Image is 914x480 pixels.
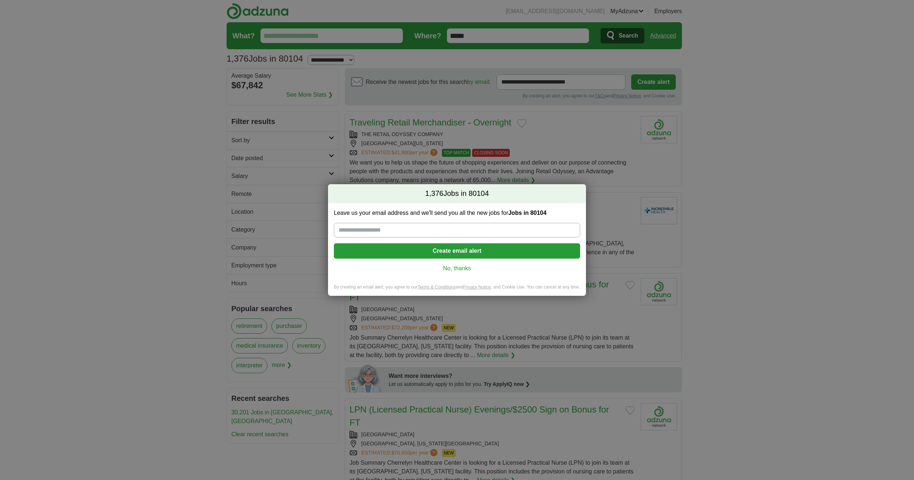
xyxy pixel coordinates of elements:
button: Create email alert [334,243,580,259]
a: No, thanks [340,264,574,272]
a: Privacy Notice [463,284,491,290]
div: By creating an email alert, you agree to our and , and Cookie Use. You can cancel at any time. [328,284,586,296]
a: Terms & Conditions [417,284,455,290]
strong: Jobs in 80104 [508,210,547,216]
label: Leave us your email address and we'll send you all the new jobs for [334,209,580,217]
h2: Jobs in 80104 [328,184,586,203]
span: 1,376 [425,189,443,199]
